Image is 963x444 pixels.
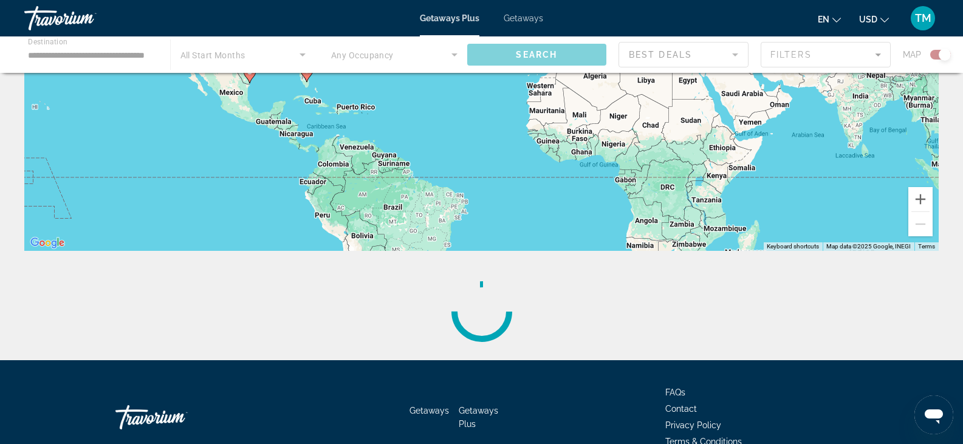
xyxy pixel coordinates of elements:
[907,5,939,31] button: User Menu
[420,13,479,23] a: Getaways Plus
[27,235,67,251] img: Google
[908,212,933,236] button: Zoom out
[665,404,697,414] a: Contact
[859,15,877,24] span: USD
[504,13,543,23] a: Getaways
[767,242,819,251] button: Keyboard shortcuts
[908,187,933,211] button: Zoom in
[115,399,237,435] a: Go Home
[818,10,841,28] button: Change language
[914,395,953,434] iframe: Button to launch messaging window
[915,12,931,24] span: TM
[459,406,498,429] a: Getaways Plus
[410,406,449,415] a: Getaways
[918,243,935,250] a: Terms (opens in new tab)
[826,243,911,250] span: Map data ©2025 Google, INEGI
[665,388,685,397] a: FAQs
[665,420,721,430] a: Privacy Policy
[859,10,889,28] button: Change currency
[27,235,67,251] a: Open this area in Google Maps (opens a new window)
[818,15,829,24] span: en
[24,2,146,34] a: Travorium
